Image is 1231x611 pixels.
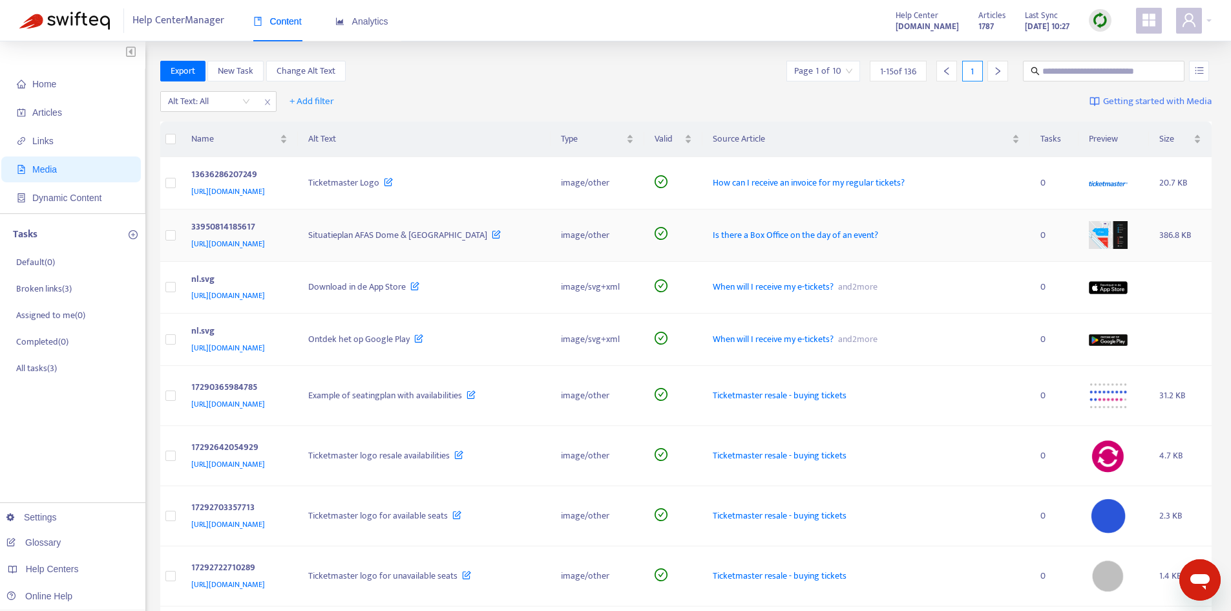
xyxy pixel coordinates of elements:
[1040,449,1069,463] div: 0
[713,279,834,294] span: When will I receive my e-tickets?
[1089,96,1100,107] img: image-link
[1040,228,1069,242] div: 0
[551,314,644,366] td: image/svg+xml
[181,122,298,157] th: Name
[655,332,668,345] span: check-circle
[713,448,847,463] span: Ticketmaster resale - buying tickets
[191,440,283,457] div: 17292642054929
[191,578,265,591] span: [URL][DOMAIN_NAME]
[277,64,335,78] span: Change Alt Text
[1040,176,1069,190] div: 0
[160,61,205,81] button: Export
[191,167,283,184] div: 13636286207249
[191,132,277,146] span: Name
[17,80,26,89] span: home
[1159,389,1201,403] div: 31.2 KB
[191,237,265,250] span: [URL][DOMAIN_NAME]
[32,164,57,175] span: Media
[335,16,388,27] span: Analytics
[551,157,644,209] td: image/other
[298,122,551,157] th: Alt Text
[942,67,951,76] span: left
[191,518,265,531] span: [URL][DOMAIN_NAME]
[962,61,983,81] div: 1
[1040,389,1069,403] div: 0
[13,227,37,242] p: Tasks
[16,361,57,375] p: All tasks ( 3 )
[713,175,905,190] span: How can I receive an invoice for my regular tickets?
[1040,280,1069,294] div: 0
[1159,132,1191,146] span: Size
[1159,569,1201,583] div: 1.4 KB
[1040,332,1069,347] div: 0
[1040,509,1069,523] div: 0
[26,564,79,574] span: Help Centers
[551,209,644,262] td: image/other
[655,508,668,521] span: check-circle
[1149,122,1212,157] th: Size
[6,591,72,601] a: Online Help
[191,185,265,198] span: [URL][DOMAIN_NAME]
[713,508,847,523] span: Ticketmaster resale - buying tickets
[6,537,61,548] a: Glossary
[1159,449,1201,463] div: 4.7 KB
[191,341,265,354] span: [URL][DOMAIN_NAME]
[17,108,26,117] span: account-book
[1089,436,1128,475] img: media-preview
[32,136,54,146] span: Links
[1181,12,1197,28] span: user
[551,426,644,486] td: image/other
[191,324,283,341] div: nl.svg
[253,17,262,26] span: book
[335,17,344,26] span: area-chart
[1078,122,1149,157] th: Preview
[1089,181,1128,186] img: media-preview
[1159,509,1201,523] div: 2.3 KB
[896,8,938,23] span: Help Center
[1030,122,1079,157] th: Tasks
[993,67,1002,76] span: right
[713,388,847,403] span: Ticketmaster resale - buying tickets
[1089,221,1128,248] img: media-preview
[308,175,379,190] span: Ticketmaster Logo
[655,279,668,292] span: check-circle
[17,193,26,202] span: container
[1103,94,1212,109] span: Getting started with Media
[644,122,702,157] th: Valid
[551,546,644,606] td: image/other
[713,568,847,583] span: Ticketmaster resale - buying tickets
[561,132,624,146] span: Type
[713,228,878,242] span: Is there a Box Office on the day of an event?
[834,332,878,347] span: and 2 more
[1092,12,1108,28] img: sync.dc5367851b00ba804db3.png
[259,94,276,110] span: close
[191,272,283,289] div: nl.svg
[713,132,1009,146] span: Source Article
[308,332,410,347] span: Ontdek het op Google Play
[1089,334,1128,346] img: media-preview
[551,122,644,157] th: Type
[218,64,253,78] span: New Task
[1040,569,1069,583] div: 0
[191,380,283,397] div: 17290365984785
[191,289,265,302] span: [URL][DOMAIN_NAME]
[191,220,283,237] div: 33950814185617
[1089,281,1128,294] img: media-preview
[880,65,916,78] span: 1 - 15 of 136
[896,19,959,34] a: [DOMAIN_NAME]
[978,8,1005,23] span: Articles
[834,279,878,294] span: and 2 more
[551,262,644,314] td: image/svg+xml
[32,107,62,118] span: Articles
[1141,12,1157,28] span: appstore
[1025,19,1069,34] strong: [DATE] 10:27
[19,12,110,30] img: Swifteq
[171,64,195,78] span: Export
[16,282,72,295] p: Broken links ( 3 )
[1189,61,1209,81] button: unordered-list
[1179,559,1221,601] iframe: Knop om het berichtenvenster te openen
[308,448,450,463] span: Ticketmaster logo resale availabilities
[1031,67,1040,76] span: search
[1025,8,1058,23] span: Last Sync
